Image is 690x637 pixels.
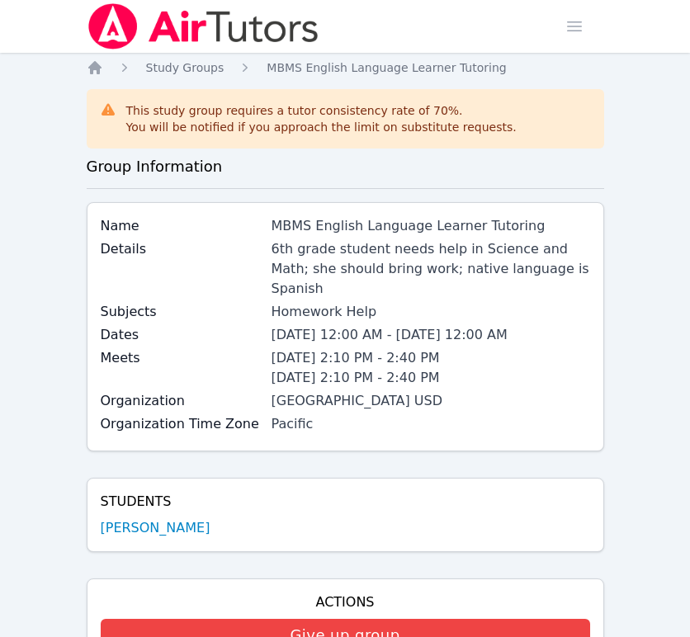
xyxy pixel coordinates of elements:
[87,155,604,178] h3: Group Information
[267,59,506,76] a: MBMS English Language Learner Tutoring
[272,302,590,322] div: Homework Help
[272,327,508,342] span: [DATE] 12:00 AM - [DATE] 12:00 AM
[272,239,590,299] div: 6th grade student needs help in Science and Math; she should bring work; native language is Spanish
[101,492,590,512] h4: Students
[146,61,224,74] span: Study Groups
[126,119,517,135] div: You will be notified if you approach the limit on substitute requests.
[267,61,506,74] span: MBMS English Language Learner Tutoring
[272,348,590,368] li: [DATE] 2:10 PM - 2:40 PM
[101,518,210,538] a: [PERSON_NAME]
[101,348,262,368] label: Meets
[126,102,517,135] div: This study group requires a tutor consistency rate of 70 %.
[101,325,262,345] label: Dates
[101,414,262,434] label: Organization Time Zone
[101,391,262,411] label: Organization
[272,216,590,236] div: MBMS English Language Learner Tutoring
[87,59,604,76] nav: Breadcrumb
[101,239,262,259] label: Details
[101,302,262,322] label: Subjects
[272,368,590,388] li: [DATE] 2:10 PM - 2:40 PM
[272,414,590,434] div: Pacific
[146,59,224,76] a: Study Groups
[87,3,320,50] img: Air Tutors
[101,216,262,236] label: Name
[101,592,590,612] h4: Actions
[272,391,590,411] div: [GEOGRAPHIC_DATA] USD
